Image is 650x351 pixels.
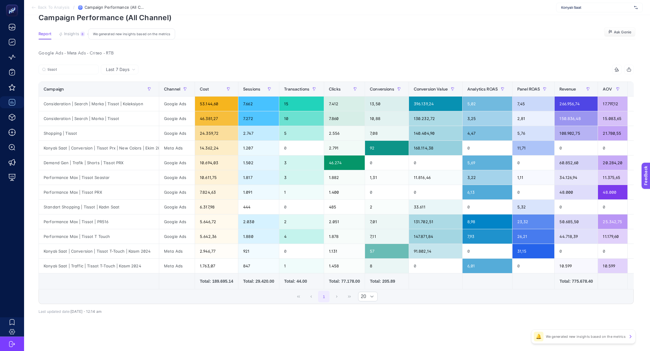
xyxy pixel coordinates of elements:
[195,170,238,185] div: 10.611,75
[463,126,512,140] div: 4,47
[365,126,409,140] div: 7,08
[238,185,279,199] div: 1.091
[279,155,324,170] div: 3
[512,155,554,170] div: 0
[238,141,279,155] div: 1.207
[598,185,627,199] div: 48.000
[238,97,279,111] div: 7.662
[463,200,512,214] div: 0
[463,155,512,170] div: 5,69
[284,278,319,284] div: Total: 44.00
[512,111,554,126] div: 2,81
[409,170,462,185] div: 11.816,46
[39,185,159,199] div: Performance Max | Tissot PRX
[39,32,51,36] span: Report
[517,87,540,91] span: Panel ROAS
[164,87,180,91] span: Channel
[4,2,23,7] span: Feedback
[365,259,409,273] div: 8
[555,200,598,214] div: 0
[159,200,195,214] div: Google Ads
[370,87,394,91] span: Conversions
[365,244,409,258] div: 57
[64,32,79,36] span: Insights
[409,244,462,258] div: 91.802,14
[195,141,238,155] div: 14.362,24
[195,126,238,140] div: 24.359,72
[39,141,159,155] div: Konyalı Saat | Conversion | Tissot Prx | New Colors | Ekim 2024
[39,229,159,244] div: Performance Max | Tissot T Touch
[238,244,279,258] div: 921
[159,214,195,229] div: Google Ads
[463,244,512,258] div: 0
[365,97,409,111] div: 13,50
[365,111,409,126] div: 10,88
[467,87,498,91] span: Analytics ROAS
[39,244,159,258] div: Konyalı Saat | Conversion | Tissot T-Touch | Kasım 2024
[559,278,593,284] div: Total: 775.678.40
[38,5,70,10] span: Back To Analysis
[634,5,638,11] img: svg%3e
[200,87,209,91] span: Cost
[598,244,627,258] div: 0
[238,200,279,214] div: 444
[324,97,365,111] div: 7.412
[370,278,404,284] div: Total: 205.89
[555,155,598,170] div: 60.852,60
[463,214,512,229] div: 8,98
[409,155,462,170] div: 0
[279,141,324,155] div: 0
[34,49,639,57] div: Google Ads - Meta Ads - Criteo - RTB
[324,170,365,185] div: 1.882
[512,126,554,140] div: 5,76
[159,185,195,199] div: Google Ads
[598,141,627,155] div: 0
[324,229,365,244] div: 1.878
[463,111,512,126] div: 3,25
[279,185,324,199] div: 1
[463,229,512,244] div: 7,93
[324,111,365,126] div: 7.860
[159,97,195,111] div: Google Ads
[238,155,279,170] div: 1.502
[365,141,409,155] div: 92
[195,200,238,214] div: 6.317,98
[512,244,554,258] div: 31,15
[39,13,636,22] p: Campaign Performance (All Channel)
[598,170,627,185] div: 11.375,65
[243,278,274,284] div: Total: 29.420.00
[409,229,462,244] div: 147.871,84
[39,111,159,126] div: Consideration | Search | Marka | Tissot
[324,141,365,155] div: 2.791
[279,200,324,214] div: 0
[324,155,365,170] div: 46.274
[555,259,598,273] div: 10.599
[73,5,75,10] span: /
[284,87,309,91] span: Transactions
[463,185,512,199] div: 6,13
[555,229,598,244] div: 44.718,39
[598,97,627,111] div: 17.797,12
[512,200,554,214] div: 5,32
[159,126,195,140] div: Google Ads
[39,97,159,111] div: Consideration | Search | Marka | Tissot | Koleksiyon
[279,170,324,185] div: 3
[324,185,365,199] div: 1.400
[106,66,129,72] span: Last 7 Days
[598,259,627,273] div: 10.599
[195,244,238,258] div: 2.946,77
[195,229,238,244] div: 5.642,36
[555,170,598,185] div: 34.126,94
[409,200,462,214] div: 33.611
[463,259,512,273] div: 6,01
[409,111,462,126] div: 130.232,72
[39,126,159,140] div: Shopping | Tissot
[365,155,409,170] div: 0
[409,141,462,155] div: 168.114,38
[555,111,598,126] div: 150.836,48
[195,111,238,126] div: 46.381,27
[195,214,238,229] div: 5.646,72
[534,332,543,341] div: 🔔
[159,141,195,155] div: Meta Ads
[85,5,145,10] span: Campaign Performance (All Channel)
